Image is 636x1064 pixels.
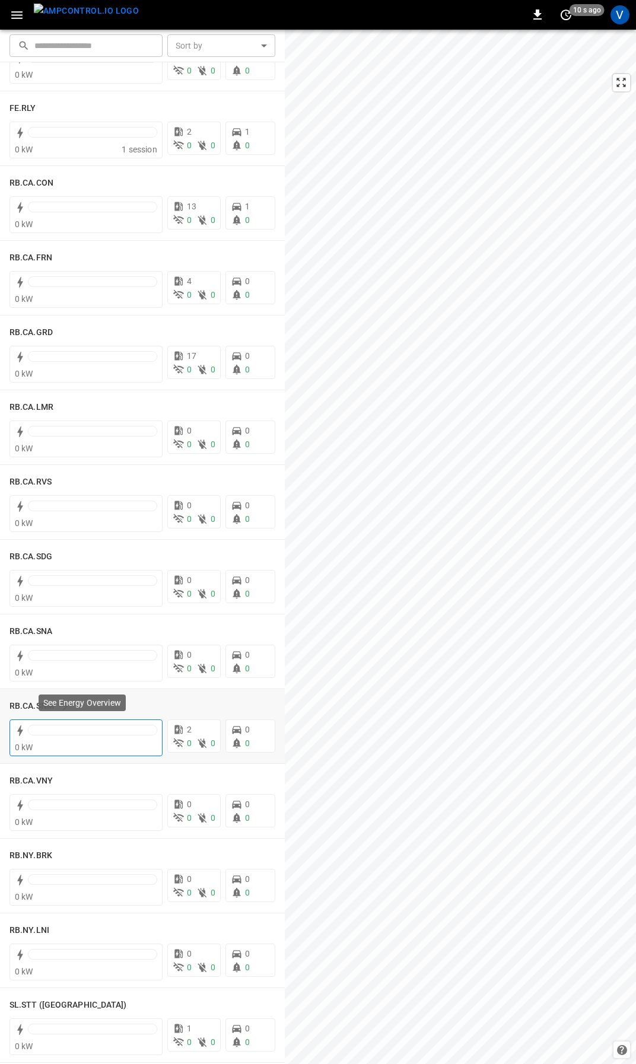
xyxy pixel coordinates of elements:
h6: RB.CA.CON [9,177,53,190]
span: 0 [187,874,192,884]
span: 4 [187,276,192,286]
span: 0 [211,365,215,374]
span: 0 kW [15,518,33,528]
canvas: Map [285,30,636,1064]
span: 0 [211,439,215,449]
span: 0 [187,514,192,524]
span: 0 [245,650,250,660]
span: 0 [187,501,192,510]
span: 1 [245,202,250,211]
span: 0 [187,813,192,823]
span: 0 [211,963,215,972]
span: 0 [211,215,215,225]
h6: RB.CA.GRD [9,326,53,339]
span: 0 [245,725,250,734]
span: 0 [187,290,192,300]
span: 0 [211,738,215,748]
span: 0 [245,589,250,598]
span: 0 [245,738,250,748]
span: 0 kW [15,219,33,229]
span: 0 [245,290,250,300]
h6: RB.NY.BRK [9,849,52,862]
span: 0 [211,888,215,897]
span: 0 [187,141,192,150]
span: 0 kW [15,369,33,378]
span: 0 [187,66,192,75]
span: 0 [245,514,250,524]
span: 0 [187,215,192,225]
span: 0 [245,575,250,585]
span: 0 [245,1037,250,1047]
span: 0 [245,799,250,809]
span: 0 kW [15,743,33,752]
span: 1 session [122,145,157,154]
span: 0 kW [15,1041,33,1051]
span: 0 [245,215,250,225]
span: 13 [187,202,196,211]
span: 1 [187,1024,192,1033]
span: 0 [187,365,192,374]
h6: RB.NY.LNI [9,924,49,937]
span: 0 [187,589,192,598]
p: See Energy Overview [43,697,121,709]
span: 0 [211,66,215,75]
span: 0 [245,66,250,75]
span: 0 [187,426,192,435]
span: 0 [245,1024,250,1033]
span: 0 [245,874,250,884]
span: 0 [245,365,250,374]
span: 0 [211,290,215,300]
span: 0 kW [15,70,33,79]
h6: SL.STT (Statesville) [9,999,127,1012]
span: 0 [211,141,215,150]
span: 17 [187,351,196,361]
span: 0 kW [15,145,33,154]
h6: RB.CA.LMR [9,401,53,414]
span: 0 [187,949,192,958]
span: 0 [187,963,192,972]
span: 0 [211,589,215,598]
h6: RB.CA.SNM [9,700,54,713]
h6: RB.CA.RVS [9,476,52,489]
h6: FE.RLY [9,102,36,115]
h6: RB.CA.FRN [9,251,52,265]
button: set refresh interval [556,5,575,24]
span: 0 [245,439,250,449]
span: 0 [211,1037,215,1047]
span: 0 [245,141,250,150]
span: 0 kW [15,668,33,677]
span: 0 kW [15,967,33,976]
h6: RB.CA.SDG [9,550,52,563]
span: 0 [211,813,215,823]
span: 0 [187,1037,192,1047]
span: 0 [245,664,250,673]
span: 0 [245,276,250,286]
img: ampcontrol.io logo [34,4,139,18]
span: 0 [245,963,250,972]
span: 0 [245,351,250,361]
span: 0 [245,888,250,897]
span: 0 [211,514,215,524]
span: 2 [187,725,192,734]
span: 0 [245,813,250,823]
span: 2 [187,127,192,136]
span: 0 kW [15,444,33,453]
span: 0 [187,575,192,585]
span: 0 [187,439,192,449]
span: 0 [187,650,192,660]
span: 0 kW [15,294,33,304]
span: 0 [245,949,250,958]
span: 0 [187,664,192,673]
h6: RB.CA.VNY [9,775,53,788]
span: 0 kW [15,817,33,827]
span: 0 [245,501,250,510]
span: 0 [245,426,250,435]
h6: RB.CA.SNA [9,625,52,638]
span: 0 kW [15,892,33,901]
span: 0 [211,664,215,673]
span: 0 [187,738,192,748]
span: 0 kW [15,593,33,603]
div: profile-icon [610,5,629,24]
span: 10 s ago [570,4,605,16]
span: 0 [187,888,192,897]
